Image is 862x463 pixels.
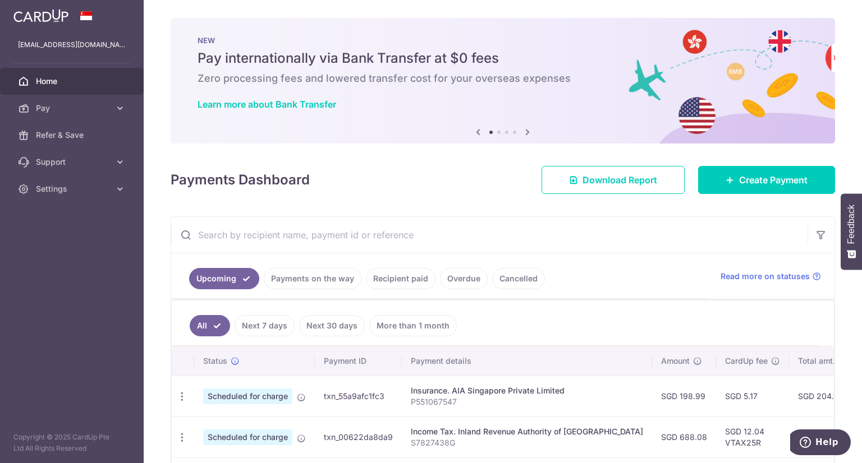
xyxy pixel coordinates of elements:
[789,376,856,416] td: SGD 204.16
[790,429,851,457] iframe: Opens a widget where you can find more information
[315,416,402,457] td: txn_00622da8da9
[652,376,716,416] td: SGD 198.99
[369,315,457,336] a: More than 1 month
[315,346,402,376] th: Payment ID
[203,388,292,404] span: Scheduled for charge
[299,315,365,336] a: Next 30 days
[315,376,402,416] td: txn_55a9afc1fc3
[739,173,808,187] span: Create Payment
[411,396,643,408] p: P551067547
[198,72,808,85] h6: Zero processing fees and lowered transfer cost for your overseas expenses
[789,416,856,457] td: SGD 700.12
[190,315,230,336] a: All
[411,385,643,396] div: Insurance. AIA Singapore Private Limited
[698,166,835,194] a: Create Payment
[264,268,361,289] a: Payments on the way
[583,173,657,187] span: Download Report
[402,346,652,376] th: Payment details
[189,268,259,289] a: Upcoming
[36,156,110,168] span: Support
[661,355,690,367] span: Amount
[36,183,110,195] span: Settings
[235,315,295,336] a: Next 7 days
[721,271,821,282] a: Read more on statuses
[171,18,835,143] img: Bank transfer banner
[198,49,808,67] h5: Pay internationally via Bank Transfer at $0 fees
[13,9,68,22] img: CardUp
[18,39,126,50] p: [EMAIL_ADDRESS][DOMAIN_NAME]
[171,170,310,190] h4: Payments Dashboard
[492,268,545,289] a: Cancelled
[36,129,110,141] span: Refer & Save
[716,416,789,457] td: SGD 12.04 VTAX25R
[203,355,227,367] span: Status
[171,217,808,253] input: Search by recipient name, payment id or reference
[198,99,336,110] a: Learn more about Bank Transfer
[652,416,716,457] td: SGD 688.08
[411,426,643,437] div: Income Tax. Inland Revenue Authority of [GEOGRAPHIC_DATA]
[366,268,435,289] a: Recipient paid
[841,193,862,270] button: Feedback - Show survey
[725,355,768,367] span: CardUp fee
[203,429,292,445] span: Scheduled for charge
[198,36,808,45] p: NEW
[846,205,856,244] span: Feedback
[721,271,810,282] span: Read more on statuses
[36,76,110,87] span: Home
[716,376,789,416] td: SGD 5.17
[440,268,488,289] a: Overdue
[542,166,685,194] a: Download Report
[36,103,110,114] span: Pay
[411,437,643,448] p: S7827438G
[798,355,835,367] span: Total amt.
